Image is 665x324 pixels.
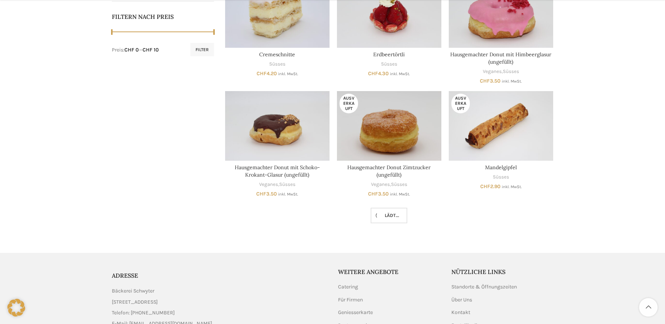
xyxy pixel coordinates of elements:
span: Bäckerei Schwyter [112,287,154,295]
span: CHF [257,70,267,77]
a: Hausgemachter Donut Zimtzucker (ungefüllt) [337,91,441,161]
bdi: 3.50 [480,78,501,84]
bdi: 3.50 [256,191,277,197]
a: Cremeschnitte [259,51,295,58]
span: CHF [256,191,266,197]
small: inkl. MwSt. [390,71,410,76]
span: CHF [480,78,490,84]
a: Veganes [483,68,502,75]
a: Mandelgipfel [485,164,517,171]
a: Süsses [391,181,407,188]
h5: Filtern nach Preis [112,13,214,21]
span: Lädt... [379,213,399,218]
span: Ausverkauft [340,94,358,113]
a: Kontakt [451,309,471,316]
div: Preis: — [112,46,159,54]
a: Süsses [493,174,509,181]
span: CHF [368,191,378,197]
bdi: 3.50 [368,191,389,197]
a: Hausgemachter Donut Zimtzucker (ungefüllt) [347,164,431,178]
a: Hausgemachter Donut mit Himbeerglasur (ungefüllt) [450,51,551,65]
a: Scroll to top button [639,298,658,317]
a: Hausgemachter Donut mit Schoko-Krokant-Glasur (ungefüllt) [235,164,320,178]
a: Süsses [381,61,397,68]
h5: Nützliche Links [451,268,554,276]
a: Süsses [279,181,295,188]
a: Erdbeertörtli [373,51,405,58]
small: inkl. MwSt. [502,184,522,189]
a: Für Firmen [338,296,364,304]
a: Hausgemachter Donut mit Schoko-Krokant-Glasur (ungefüllt) [225,91,330,161]
span: [STREET_ADDRESS] [112,298,158,306]
a: Veganes [259,181,278,188]
span: Ausverkauft [451,94,470,113]
a: Über Uns [451,296,473,304]
div: , [337,181,441,188]
bdi: 4.30 [368,70,389,77]
span: ADRESSE [112,272,138,279]
div: , [225,181,330,188]
span: CHF [480,183,490,190]
small: inkl. MwSt. [390,192,410,197]
a: Catering [338,283,359,291]
small: inkl. MwSt. [502,79,522,84]
button: Filter [190,43,214,56]
a: List item link [112,309,327,317]
small: inkl. MwSt. [278,71,298,76]
bdi: 4.20 [257,70,277,77]
span: CHF 10 [143,47,159,53]
a: Veganes [371,181,390,188]
a: Geniesserkarte [338,309,374,316]
small: inkl. MwSt. [278,192,298,197]
a: Standorte & Öffnungszeiten [451,283,518,291]
span: CHF [368,70,378,77]
a: Mandelgipfel [449,91,553,161]
bdi: 2.90 [480,183,501,190]
h5: Weitere Angebote [338,268,440,276]
a: Süsses [503,68,519,75]
span: CHF 0 [124,47,139,53]
a: Süsses [269,61,285,68]
div: , [449,68,553,75]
